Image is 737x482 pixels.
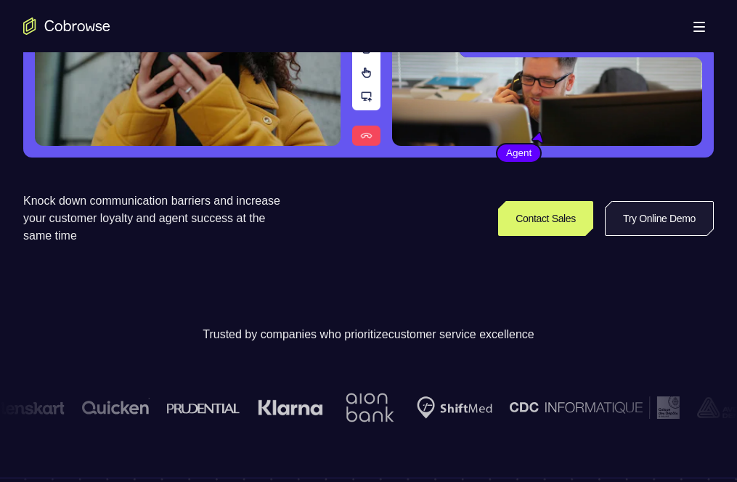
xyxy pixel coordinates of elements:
[416,396,492,419] img: Shiftmed
[23,192,293,245] p: Knock down communication barriers and increase your customer loyalty and agent success at the sam...
[166,402,240,414] img: prudential
[257,399,322,417] img: Klarna
[388,328,534,340] span: customer service excellence
[509,396,679,419] img: CDC Informatique
[498,201,593,236] a: Contact Sales
[23,17,110,35] a: Go to the home page
[340,378,399,437] img: Aion Bank
[605,201,714,236] a: Try Online Demo
[392,11,702,146] img: A customer support agent talking on the phone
